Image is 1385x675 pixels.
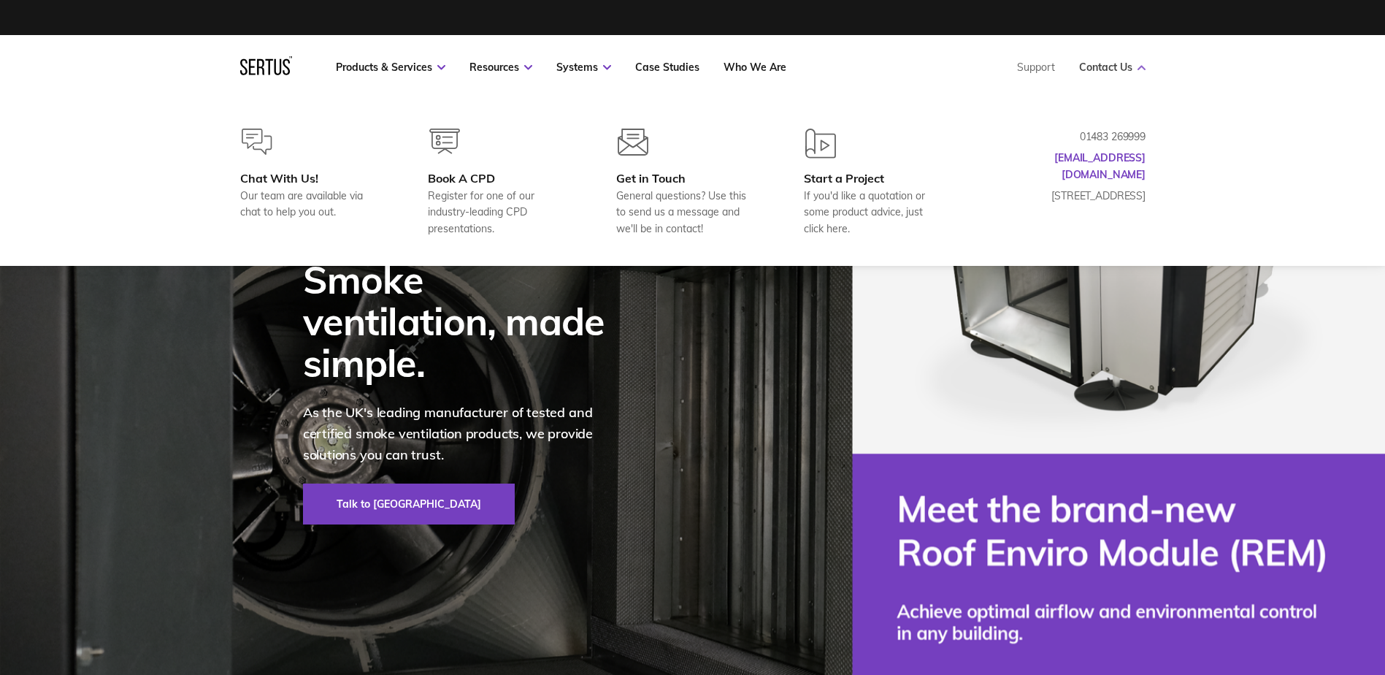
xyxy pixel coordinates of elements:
[1054,151,1146,180] a: [EMAIL_ADDRESS][DOMAIN_NAME]
[469,61,532,74] a: Resources
[240,129,381,237] a: Chat With Us!Our team are available via chat to help you out.
[1000,129,1146,145] p: 01483 269999
[804,171,945,186] div: Start a Project
[804,188,945,237] div: If you'd like a quotation or some product advice, just click here.
[428,188,569,237] div: Register for one of our industry-leading CPD presentations.
[804,129,945,237] a: Start a ProjectIf you'd like a quotation or some product advice, just click here.
[303,484,515,525] a: Talk to [GEOGRAPHIC_DATA]
[556,61,611,74] a: Systems
[336,61,445,74] a: Products & Services
[1017,61,1055,74] a: Support
[616,171,757,186] div: Get in Touch
[616,188,757,237] div: General questions? Use this to send us a message and we'll be in contact!
[428,171,569,186] div: Book A CPD
[240,171,381,186] div: Chat With Us!
[635,61,699,74] a: Case Studies
[303,403,624,465] p: As the UK's leading manufacturer of tested and certified smoke ventilation products, we provide s...
[428,129,569,237] a: Book A CPDRegister for one of our industry-leading CPD presentations.
[1079,61,1146,74] a: Contact Us
[303,259,624,384] div: Smoke ventilation, made simple.
[1000,188,1146,204] p: [STREET_ADDRESS]
[240,188,381,221] div: Our team are available via chat to help you out.
[724,61,786,74] a: Who We Are
[616,129,757,237] a: Get in TouchGeneral questions? Use this to send us a message and we'll be in contact!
